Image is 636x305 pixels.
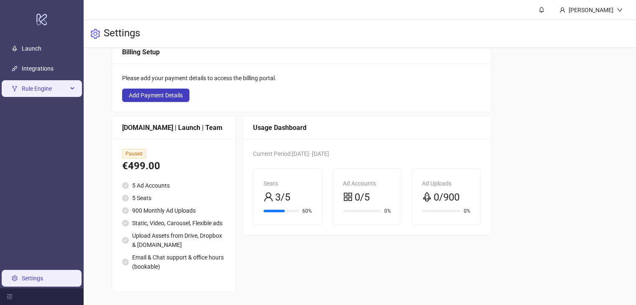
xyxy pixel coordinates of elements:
span: appstore [343,192,353,202]
span: 0/5 [355,190,370,206]
div: Usage Dashboard [253,122,481,133]
span: menu-fold [7,294,13,300]
button: Add Payment Details [122,89,189,102]
span: 60% [302,208,312,213]
a: Launch [22,45,41,52]
div: Ad Uploads [422,179,470,188]
span: 0% [384,208,391,213]
span: 3/5 [275,190,290,206]
li: Email & Chat support & office hours (bookable) [122,253,225,271]
span: check-circle [122,195,129,201]
span: check-circle [122,259,129,265]
span: user [559,7,565,13]
li: Static, Video, Carousel, Flexible ads [122,219,225,228]
span: fork [12,86,18,91]
span: check-circle [122,237,129,244]
li: 5 Ad Accounts [122,181,225,190]
span: Add Payment Details [129,92,183,99]
span: check-circle [122,207,129,214]
div: [DOMAIN_NAME] | Launch | Team [122,122,225,133]
span: user [263,192,273,202]
div: Please add your payment details to access the billing portal. [122,74,481,83]
div: Billing Setup [122,47,481,57]
li: 900 Monthly Ad Uploads [122,206,225,215]
span: 0/900 [434,190,460,206]
span: 0% [464,208,470,213]
a: Settings [22,275,43,282]
div: €499.00 [122,158,225,174]
span: setting [90,29,100,39]
span: check-circle [122,220,129,226]
h3: Settings [104,27,140,41]
span: rocket [422,192,432,202]
li: Upload Assets from Drive, Dropbox & [DOMAIN_NAME] [122,231,225,249]
span: check-circle [122,182,129,189]
span: Current Period: [DATE] - [DATE] [253,150,329,157]
a: Integrations [22,65,54,72]
div: Ad Accounts [343,179,391,188]
span: Paused [122,149,146,158]
div: Seats [263,179,312,188]
span: Rule Engine [22,80,68,97]
li: 5 Seats [122,193,225,203]
div: [PERSON_NAME] [565,5,617,15]
span: down [617,7,623,13]
span: bell [539,7,544,13]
